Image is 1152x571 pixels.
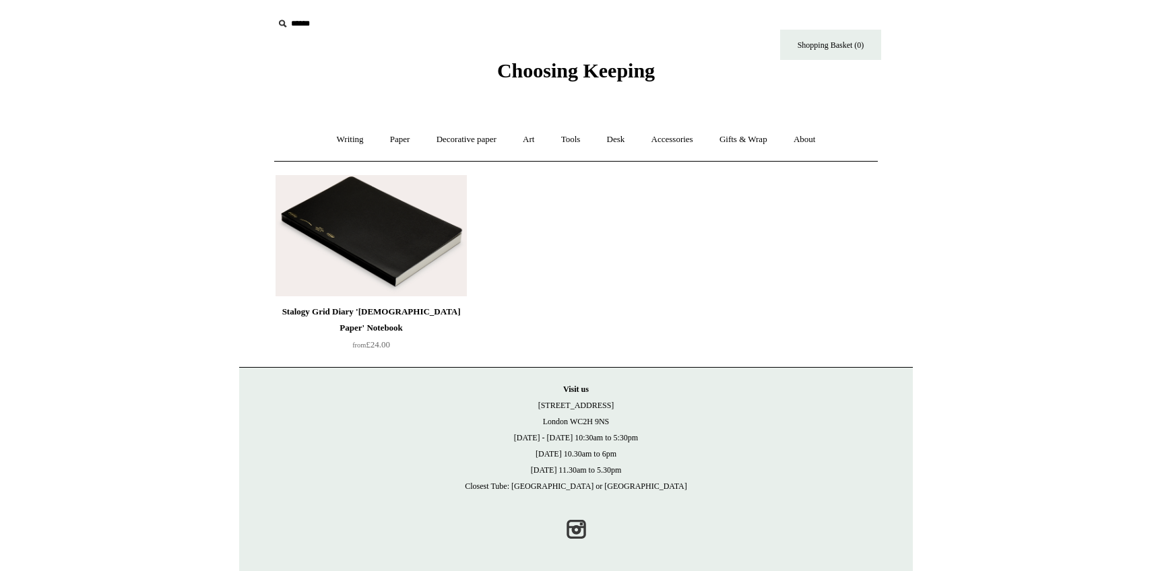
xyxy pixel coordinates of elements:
[563,384,589,394] strong: Visit us
[595,122,637,158] a: Desk
[497,59,655,81] span: Choosing Keeping
[561,514,591,544] a: Instagram
[639,122,705,158] a: Accessories
[276,175,467,296] img: Stalogy Grid Diary 'Bible Paper' Notebook
[325,122,376,158] a: Writing
[549,122,593,158] a: Tools
[511,122,546,158] a: Art
[378,122,422,158] a: Paper
[424,122,509,158] a: Decorative paper
[276,304,467,359] a: Stalogy Grid Diary '[DEMOGRAPHIC_DATA] Paper' Notebook from£24.00
[707,122,779,158] a: Gifts & Wrap
[276,175,467,296] a: Stalogy Grid Diary 'Bible Paper' Notebook Stalogy Grid Diary 'Bible Paper' Notebook
[253,381,899,494] p: [STREET_ADDRESS] London WC2H 9NS [DATE] - [DATE] 10:30am to 5:30pm [DATE] 10.30am to 6pm [DATE] 1...
[352,339,390,349] span: £24.00
[279,304,463,336] div: Stalogy Grid Diary '[DEMOGRAPHIC_DATA] Paper' Notebook
[352,341,366,349] span: from
[781,122,828,158] a: About
[497,70,655,79] a: Choosing Keeping
[780,30,881,60] a: Shopping Basket (0)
